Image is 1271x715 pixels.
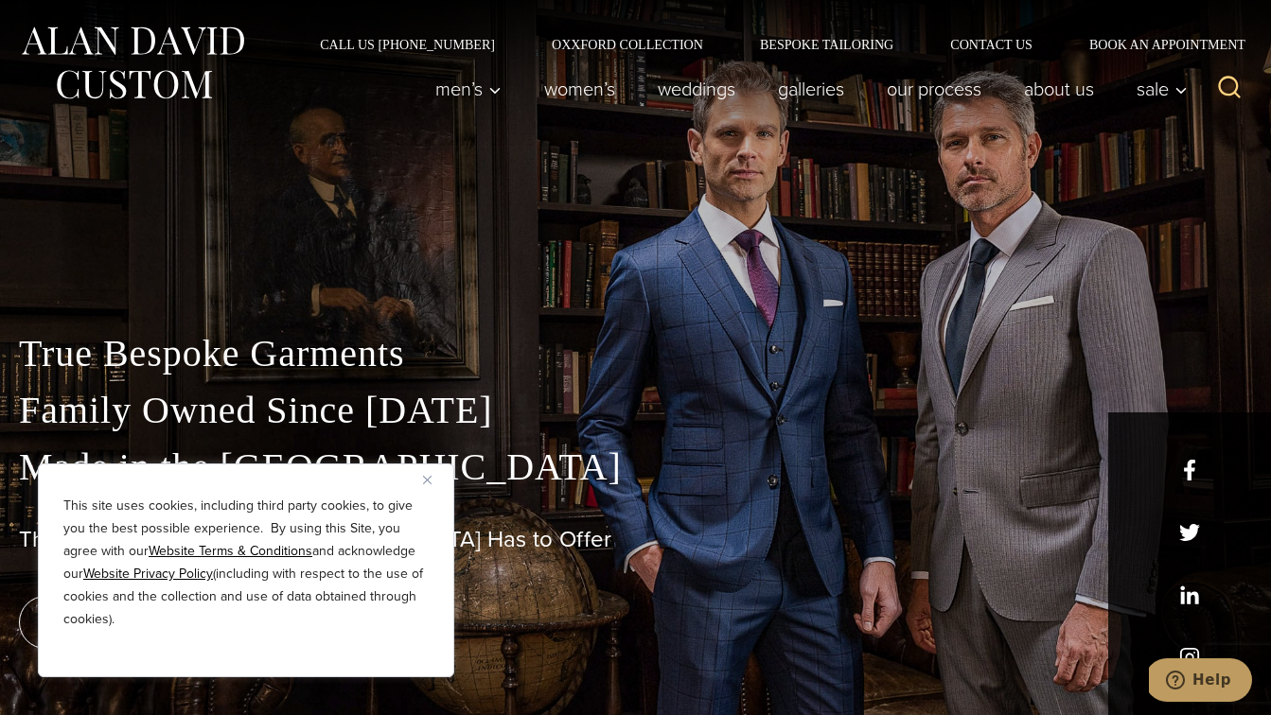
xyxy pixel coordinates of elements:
a: book an appointment [19,596,284,649]
a: Contact Us [922,38,1061,51]
button: Sale sub menu toggle [1116,70,1198,108]
nav: Secondary Navigation [291,38,1252,51]
button: View Search Form [1207,66,1252,112]
a: Galleries [757,70,866,108]
a: About Us [1003,70,1116,108]
button: Close [423,468,446,491]
a: Website Terms & Conditions [149,541,312,561]
h1: The Best Custom Suits [GEOGRAPHIC_DATA] Has to Offer [19,526,1252,553]
button: Men’s sub menu toggle [415,70,523,108]
p: True Bespoke Garments Family Owned Since [DATE] Made in the [GEOGRAPHIC_DATA] [19,325,1252,496]
a: Bespoke Tailoring [732,38,922,51]
nav: Primary Navigation [415,70,1198,108]
a: Oxxford Collection [523,38,732,51]
a: Book an Appointment [1061,38,1252,51]
a: weddings [637,70,757,108]
a: Our Process [866,70,1003,108]
a: Women’s [523,70,637,108]
img: Alan David Custom [19,21,246,105]
iframe: Opens a widget where you can chat to one of our agents [1149,658,1252,706]
a: Call Us [PHONE_NUMBER] [291,38,523,51]
img: Close [423,476,432,484]
a: Website Privacy Policy [83,564,213,584]
p: This site uses cookies, including third party cookies, to give you the best possible experience. ... [63,495,429,631]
